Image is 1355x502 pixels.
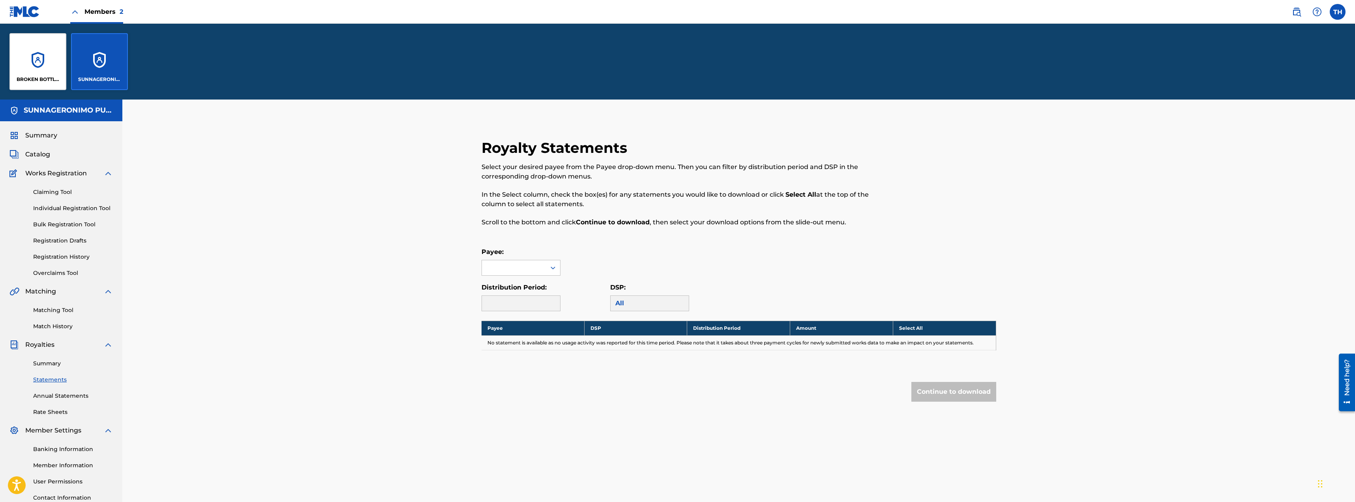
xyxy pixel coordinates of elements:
[78,76,121,83] p: SUNNAGERONIMO PUBLISHING INC.
[9,150,50,159] a: CatalogCatalog
[9,131,19,140] img: Summary
[103,287,113,296] img: expand
[482,321,585,335] th: Payee
[1292,7,1301,17] img: search
[790,321,893,335] th: Amount
[9,131,57,140] a: SummarySummary
[17,76,60,83] p: BROKEN BOTTLE MUSIC LLC
[33,220,113,229] a: Bulk Registration Tool
[687,321,790,335] th: Distribution Period
[785,191,816,198] strong: Select All
[9,426,19,435] img: Member Settings
[1330,4,1346,20] div: User Menu
[576,218,650,226] strong: Continue to download
[33,376,113,384] a: Statements
[1312,7,1322,17] img: help
[33,408,113,416] a: Rate Sheets
[33,478,113,486] a: User Permissions
[33,269,113,277] a: Overclaims Tool
[70,7,80,17] img: Close
[9,33,66,90] a: AccountsBROKEN BOTTLE MUSIC LLC
[25,426,81,435] span: Member Settings
[25,131,57,140] span: Summary
[9,169,20,178] img: Works Registration
[482,335,996,350] td: No statement is available as no usage activity was reported for this time period. Please note tha...
[33,461,113,470] a: Member Information
[482,162,878,181] p: Select your desired payee from the Payee drop-down menu. Then you can filter by distribution peri...
[33,204,113,212] a: Individual Registration Tool
[9,150,19,159] img: Catalog
[25,169,87,178] span: Works Registration
[33,237,113,245] a: Registration Drafts
[893,321,996,335] th: Select All
[9,287,19,296] img: Matching
[84,7,123,16] span: Members
[1318,472,1323,496] div: Drag
[482,248,504,256] label: Payee:
[482,139,631,157] h2: Royalty Statements
[33,188,113,196] a: Claiming Tool
[482,190,878,209] p: In the Select column, check the box(es) for any statements you would like to download or click at...
[33,306,113,314] a: Matching Tool
[482,284,547,291] label: Distribution Period:
[33,392,113,400] a: Annual Statements
[1309,4,1325,20] div: Help
[71,33,128,90] a: AccountsSUNNAGERONIMO PUBLISHING INC.
[103,169,113,178] img: expand
[33,322,113,331] a: Match History
[1289,4,1304,20] a: Public Search
[482,218,878,227] p: Scroll to the bottom and click , then select your download options from the slide-out menu.
[33,359,113,368] a: Summary
[33,494,113,502] a: Contact Information
[120,8,123,15] span: 2
[9,6,40,17] img: MLC Logo
[1333,350,1355,414] iframe: Resource Center
[24,106,113,115] h5: SUNNAGERONIMO PUBLISHING INC.
[584,321,687,335] th: DSP
[103,340,113,350] img: expand
[1316,464,1355,502] iframe: Chat Widget
[33,445,113,453] a: Banking Information
[25,150,50,159] span: Catalog
[610,284,626,291] label: DSP:
[33,253,113,261] a: Registration History
[25,287,56,296] span: Matching
[9,340,19,350] img: Royalties
[25,340,54,350] span: Royalties
[9,106,19,115] img: Accounts
[103,426,113,435] img: expand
